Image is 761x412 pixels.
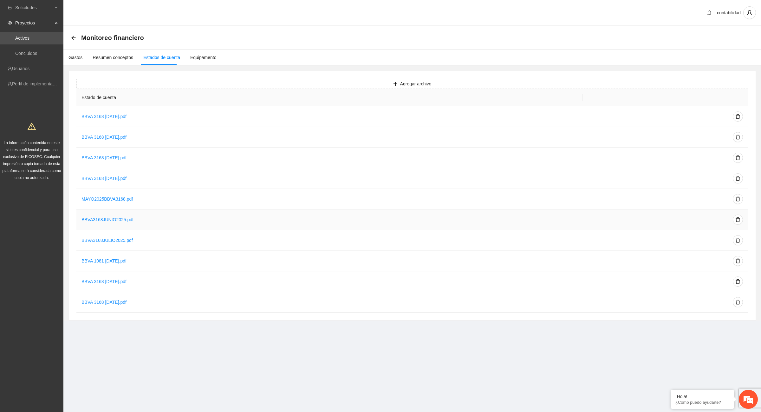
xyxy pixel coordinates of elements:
[68,54,82,61] div: Gastos
[733,297,743,307] button: delete
[733,135,743,140] span: delete
[12,66,29,71] a: Usuarios
[15,17,53,29] span: Proyectos
[81,279,127,284] a: BBVA 3168 [DATE].pdf
[733,114,743,119] span: delete
[733,276,743,287] button: delete
[81,135,127,140] a: BBVA 3168 [DATE].pdf
[71,35,76,40] span: arrow-left
[733,235,743,245] button: delete
[76,79,748,89] button: plusAgregar archivo
[28,122,36,130] span: warning
[15,36,29,41] a: Activos
[81,176,127,181] a: BBVA 3168 [DATE].pdf
[81,238,133,243] a: BBVA3168JULIO2025.pdf
[81,33,144,43] span: Monitoreo financiero
[81,155,127,160] a: BBVA 3168 [DATE].pdf
[81,196,133,202] a: MAYO2025BBVA3168.pdf
[12,81,62,86] a: Perfil de implementadora
[15,1,53,14] span: Solicitudes
[8,21,12,25] span: eye
[743,6,756,19] button: user
[3,141,61,180] span: La información contenida en este sitio es confidencial y para uso exclusivo de FICOSEC. Cualquier...
[71,35,76,41] div: Back
[733,111,743,122] button: delete
[733,238,743,243] span: delete
[143,54,180,61] div: Estados de cuenta
[733,132,743,142] button: delete
[733,194,743,204] button: delete
[733,300,743,305] span: delete
[15,51,37,56] a: Concluidos
[733,215,743,225] button: delete
[717,10,741,15] span: contabilidad
[93,54,133,61] div: Resumen conceptos
[733,153,743,163] button: delete
[733,279,743,284] span: delete
[733,196,743,202] span: delete
[733,217,743,222] span: delete
[400,80,432,87] span: Agregar archivo
[705,10,714,15] span: bell
[76,89,583,106] th: Estado de cuenta
[733,173,743,183] button: delete
[675,394,729,399] div: ¡Hola!
[393,82,398,87] span: plus
[733,176,743,181] span: delete
[733,256,743,266] button: delete
[744,10,756,16] span: user
[81,300,127,305] a: BBVA 3168 [DATE].pdf
[704,8,714,18] button: bell
[733,258,743,263] span: delete
[8,5,12,10] span: inbox
[81,258,127,263] a: BBVA 1081 [DATE].pdf
[81,114,127,119] a: BBVA 3168 [DATE].pdf
[190,54,217,61] div: Equipamento
[733,155,743,160] span: delete
[81,217,133,222] a: BBVA3168JUNIO2025.pdf
[675,400,729,405] p: ¿Cómo puedo ayudarte?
